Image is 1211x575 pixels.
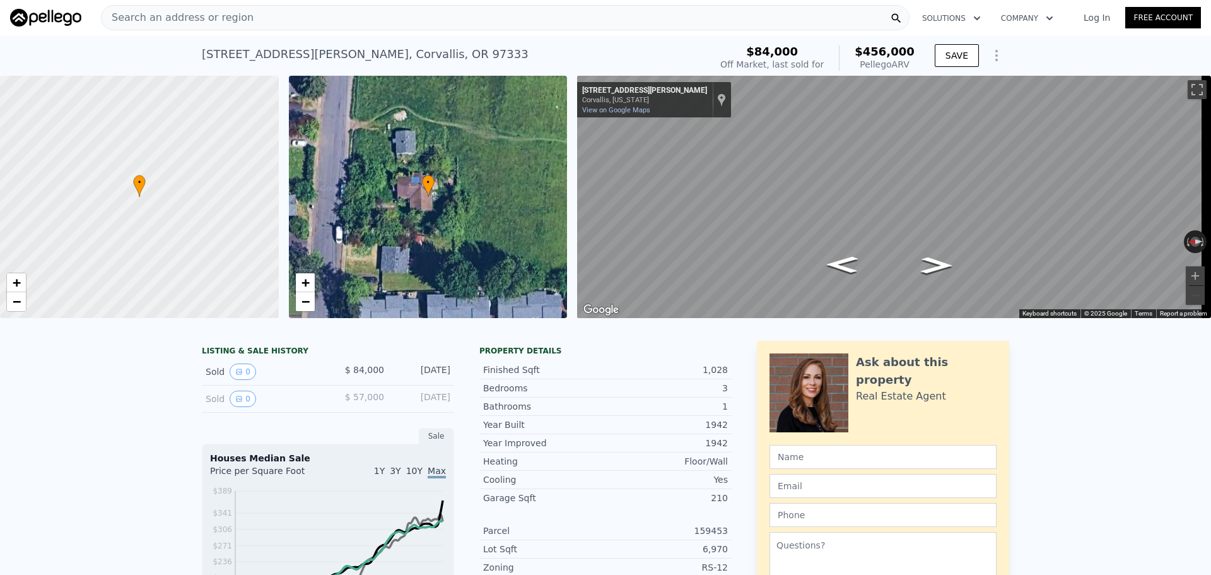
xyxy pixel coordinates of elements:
[1160,310,1207,317] a: Report a problem
[213,542,232,550] tspan: $271
[605,543,728,555] div: 6,970
[230,391,256,407] button: View historical data
[10,9,81,27] img: Pellego
[213,525,232,534] tspan: $306
[483,525,605,537] div: Parcel
[908,253,966,278] path: Go South, SW Pickford St
[390,466,401,476] span: 3Y
[483,364,605,376] div: Finished Sqft
[746,45,798,58] span: $84,000
[1084,310,1127,317] span: © 2025 Google
[213,557,232,566] tspan: $236
[1068,11,1125,24] a: Log In
[422,177,435,188] span: •
[577,76,1211,318] div: Map
[605,455,728,468] div: Floor/Wall
[483,437,605,449] div: Year Improved
[483,382,605,394] div: Bedrooms
[102,10,254,25] span: Search an address or region
[301,275,309,290] span: +
[394,391,450,407] div: [DATE]
[605,492,728,504] div: 210
[7,273,26,292] a: Zoom in
[483,561,605,574] div: Zoning
[1184,237,1207,247] button: Reset the view
[483,492,605,504] div: Garage Sqft
[1200,230,1207,253] button: Rotate clockwise
[133,175,146,197] div: •
[301,293,309,309] span: −
[605,382,728,394] div: 3
[813,252,872,277] path: Go North, SW Pickford St
[13,293,21,309] span: −
[483,543,605,555] div: Lot Sqft
[1135,310,1152,317] a: Terms (opens in new tab)
[984,43,1009,68] button: Show Options
[428,466,446,478] span: Max
[1186,286,1205,305] button: Zoom out
[605,364,728,376] div: 1,028
[422,175,435,197] div: •
[483,455,605,468] div: Heating
[912,7,991,30] button: Solutions
[935,44,979,67] button: SAVE
[7,292,26,311] a: Zoom out
[345,392,384,402] span: $ 57,000
[394,364,450,380] div: [DATE]
[1184,230,1191,253] button: Rotate counterclockwise
[206,364,318,380] div: Sold
[717,93,726,107] a: Show location on map
[296,273,315,292] a: Zoom in
[406,466,423,476] span: 10Y
[230,364,256,380] button: View historical data
[580,302,622,318] a: Open this area in Google Maps (opens a new window)
[605,418,728,431] div: 1942
[769,445,997,469] input: Name
[605,525,728,537] div: 159453
[605,561,728,574] div: RS-12
[769,474,997,498] input: Email
[991,7,1063,30] button: Company
[605,473,728,486] div: Yes
[1022,309,1077,318] button: Keyboard shortcuts
[296,292,315,311] a: Zoom out
[582,86,707,96] div: [STREET_ADDRESS][PERSON_NAME]
[769,503,997,527] input: Phone
[479,346,732,356] div: Property details
[856,353,997,389] div: Ask about this property
[210,465,328,485] div: Price per Square Foot
[202,45,529,63] div: [STREET_ADDRESS][PERSON_NAME] , Corvallis , OR 97333
[483,473,605,486] div: Cooling
[202,346,454,359] div: LISTING & SALE HISTORY
[1188,80,1207,99] button: Toggle fullscreen view
[213,509,232,518] tspan: $341
[1186,266,1205,285] button: Zoom in
[855,45,915,58] span: $456,000
[720,58,824,71] div: Off Market, last sold for
[605,437,728,449] div: 1942
[1125,7,1201,28] a: Free Account
[374,466,385,476] span: 1Y
[582,106,650,114] a: View on Google Maps
[605,400,728,413] div: 1
[133,177,146,188] span: •
[856,389,946,404] div: Real Estate Agent
[483,418,605,431] div: Year Built
[210,452,446,465] div: Houses Median Sale
[483,400,605,413] div: Bathrooms
[13,275,21,290] span: +
[345,365,384,375] span: $ 84,000
[577,76,1211,318] div: Street View
[419,428,454,444] div: Sale
[213,487,232,495] tspan: $389
[580,302,622,318] img: Google
[582,96,707,104] div: Corvallis, [US_STATE]
[855,58,915,71] div: Pellego ARV
[206,391,318,407] div: Sold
